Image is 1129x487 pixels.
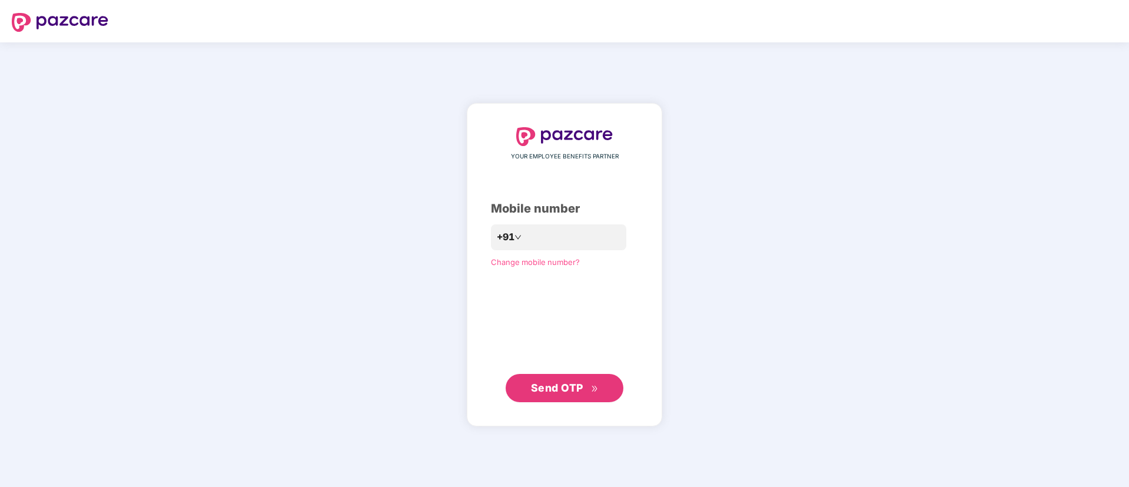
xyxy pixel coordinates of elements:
[511,152,619,161] span: YOUR EMPLOYEE BENEFITS PARTNER
[591,385,599,393] span: double-right
[491,200,638,218] div: Mobile number
[506,374,623,402] button: Send OTPdouble-right
[514,234,522,241] span: down
[497,230,514,244] span: +91
[491,257,580,267] a: Change mobile number?
[531,382,583,394] span: Send OTP
[12,13,108,32] img: logo
[516,127,613,146] img: logo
